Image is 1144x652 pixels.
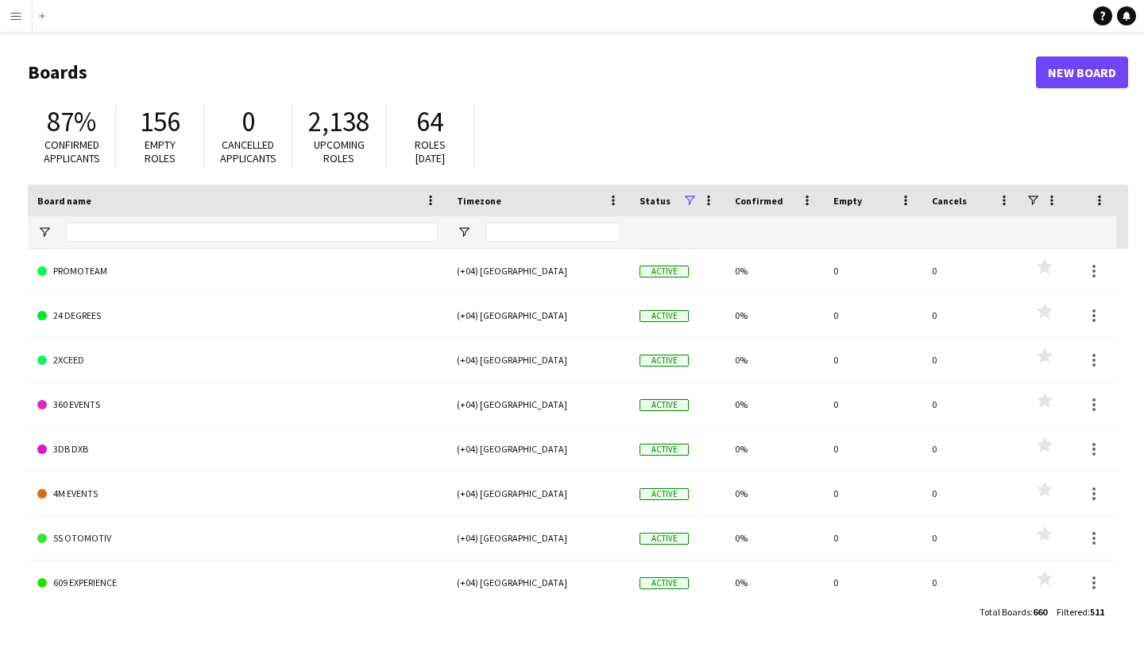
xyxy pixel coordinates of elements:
input: Timezone Filter Input [485,223,620,242]
div: (+04) [GEOGRAPHIC_DATA] [447,427,630,471]
span: Active [640,533,689,545]
span: Timezone [457,195,501,207]
span: 0 [242,104,255,139]
span: Roles [DATE] [415,138,446,165]
a: PROMOTEAM [37,249,438,293]
div: 0% [725,472,824,515]
div: (+04) [GEOGRAPHIC_DATA] [447,338,630,382]
span: 2,138 [308,104,369,139]
div: 0% [725,249,824,293]
span: Active [640,310,689,322]
button: Open Filter Menu [37,225,52,239]
span: 87% [47,104,96,139]
span: Empty roles [145,138,176,165]
div: (+04) [GEOGRAPHIC_DATA] [447,249,630,293]
span: Confirmed [735,195,783,207]
span: Status [640,195,671,207]
a: 4M EVENTS [37,472,438,516]
span: 156 [140,104,180,139]
a: 5S OTOMOTIV [37,516,438,561]
h1: Boards [28,60,1036,84]
span: Active [640,355,689,367]
a: 609 EXPERIENCE [37,561,438,605]
a: 24 DEGREES [37,293,438,338]
span: Confirmed applicants [44,138,100,165]
div: (+04) [GEOGRAPHIC_DATA] [447,516,630,560]
a: 2XCEED [37,338,438,382]
input: Board name Filter Input [66,223,438,242]
iframe: Chat Widget [788,25,1144,652]
div: (+04) [GEOGRAPHIC_DATA] [447,472,630,515]
span: Active [640,266,689,277]
span: Board name [37,195,91,207]
span: Active [640,444,689,456]
span: Active [640,577,689,589]
button: Open Filter Menu [457,225,471,239]
span: Cancelled applicants [220,138,276,165]
div: (+04) [GEOGRAPHIC_DATA] [447,293,630,337]
div: 0% [725,427,824,471]
a: 3DB DXB [37,427,438,472]
span: Upcoming roles [314,138,365,165]
div: (+04) [GEOGRAPHIC_DATA] [447,382,630,426]
a: 360 EVENTS [37,382,438,427]
div: 0% [725,382,824,426]
span: Active [640,488,689,500]
span: Active [640,399,689,411]
div: 0% [725,338,824,382]
div: (+04) [GEOGRAPHIC_DATA] [447,561,630,604]
span: 64 [416,104,443,139]
div: 0% [725,293,824,337]
div: 0% [725,516,824,560]
div: 0% [725,561,824,604]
